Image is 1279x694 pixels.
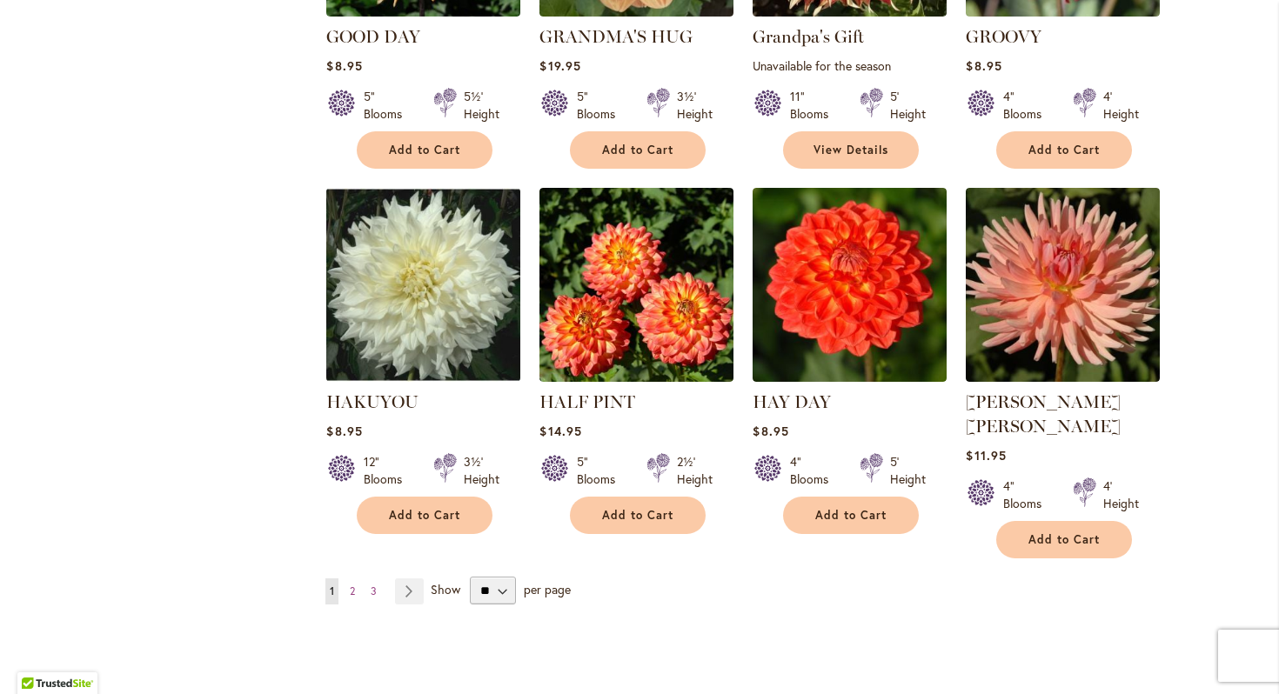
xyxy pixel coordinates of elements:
[753,26,864,47] a: Grandpa's Gift
[539,3,733,20] a: GRANDMA'S HUG
[890,88,926,123] div: 5' Height
[366,578,381,604] a: 3
[966,188,1160,382] img: HEATHER MARIE
[539,391,635,412] a: HALF PINT
[783,497,919,534] button: Add to Cart
[814,143,888,157] span: View Details
[1003,88,1052,123] div: 4" Blooms
[966,369,1160,385] a: HEATHER MARIE
[345,578,359,604] a: 2
[464,453,499,488] div: 3½' Height
[1028,532,1100,547] span: Add to Cart
[13,632,62,681] iframe: Launch Accessibility Center
[357,131,492,169] button: Add to Cart
[1003,477,1052,512] div: 4" Blooms
[539,188,733,382] img: HALF PINT
[364,453,412,488] div: 12" Blooms
[677,453,713,488] div: 2½' Height
[539,369,733,385] a: HALF PINT
[783,131,919,169] a: View Details
[326,3,520,20] a: GOOD DAY
[350,584,355,597] span: 2
[357,497,492,534] button: Add to Cart
[790,453,839,488] div: 4" Blooms
[326,188,520,382] img: Hakuyou
[753,423,788,439] span: $8.95
[966,391,1121,437] a: [PERSON_NAME] [PERSON_NAME]
[389,508,460,523] span: Add to Cart
[464,88,499,123] div: 5½' Height
[577,453,626,488] div: 5" Blooms
[539,26,693,47] a: GRANDMA'S HUG
[330,584,334,597] span: 1
[326,369,520,385] a: Hakuyou
[389,143,460,157] span: Add to Cart
[790,88,839,123] div: 11" Blooms
[753,57,947,74] p: Unavailable for the season
[539,423,581,439] span: $14.95
[966,447,1006,464] span: $11.95
[753,391,831,412] a: HAY DAY
[996,521,1132,558] button: Add to Cart
[570,497,706,534] button: Add to Cart
[539,57,580,74] span: $19.95
[890,453,926,488] div: 5' Height
[815,508,887,523] span: Add to Cart
[577,88,626,123] div: 5" Blooms
[1103,88,1139,123] div: 4' Height
[326,423,362,439] span: $8.95
[677,88,713,123] div: 3½' Height
[602,143,673,157] span: Add to Cart
[524,581,571,597] span: per page
[1028,143,1100,157] span: Add to Cart
[966,3,1160,20] a: GROOVY
[431,581,460,597] span: Show
[570,131,706,169] button: Add to Cart
[326,391,419,412] a: HAKUYOU
[1103,477,1139,512] div: 4' Height
[996,131,1132,169] button: Add to Cart
[326,26,420,47] a: GOOD DAY
[371,584,377,597] span: 3
[966,57,1001,74] span: $8.95
[966,26,1041,47] a: GROOVY
[753,369,947,385] a: HAY DAY
[602,508,673,523] span: Add to Cart
[753,188,947,382] img: HAY DAY
[753,3,947,20] a: Grandpa's Gift
[326,57,362,74] span: $8.95
[364,88,412,123] div: 5" Blooms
